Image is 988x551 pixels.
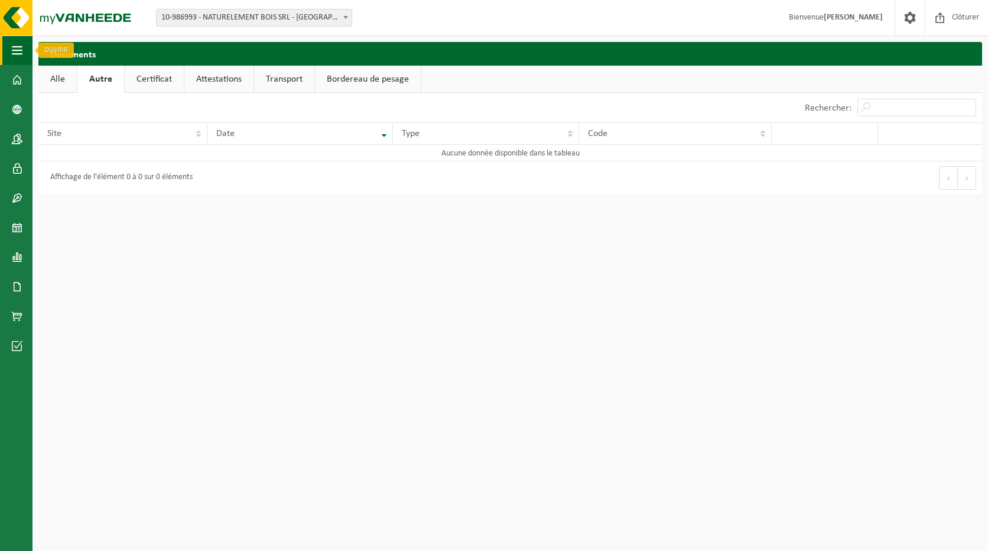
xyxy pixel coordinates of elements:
span: Type [402,129,420,138]
button: Next [958,166,976,190]
span: Site [47,129,61,138]
button: Previous [939,166,958,190]
span: Date [216,129,235,138]
span: 10-986993 - NATURELEMENT BOIS SRL - LIMELETTE [157,9,352,26]
h2: Documents [38,42,982,65]
span: Code [588,129,607,138]
td: Aucune donnée disponible dans le tableau [38,145,982,161]
strong: [PERSON_NAME] [824,13,883,22]
a: Autre [77,66,124,93]
a: Transport [254,66,314,93]
a: Attestations [184,66,253,93]
a: Bordereau de pesage [315,66,421,93]
label: Rechercher: [805,103,851,113]
a: Certificat [125,66,184,93]
a: Alle [38,66,77,93]
div: Affichage de l'élément 0 à 0 sur 0 éléments [44,167,193,189]
span: 10-986993 - NATURELEMENT BOIS SRL - LIMELETTE [156,9,352,27]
